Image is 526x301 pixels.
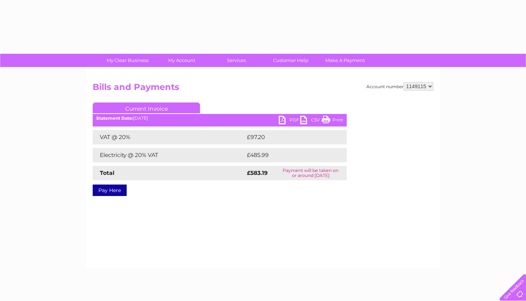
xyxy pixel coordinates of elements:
[366,82,433,91] div: Account number
[300,116,322,126] a: CSV
[275,166,347,180] td: Payment will be taken on or around [DATE]
[207,54,266,67] a: Services
[316,54,375,67] a: Make A Payment
[279,116,300,126] a: PDF
[98,54,157,67] a: My Clear Business
[100,169,115,176] strong: Total
[93,116,347,121] div: [DATE]
[247,169,268,176] strong: £583.19
[245,148,334,162] td: £485.99
[93,82,433,96] h2: Bills and Payments
[93,130,245,144] td: VAT @ 20%
[93,185,127,196] a: Pay Here
[322,116,343,126] a: Print
[245,130,332,144] td: £97.20
[261,54,320,67] a: Customer Help
[93,102,200,113] a: Current Invoice
[93,148,245,162] td: Electricity @ 20% VAT
[96,115,133,121] b: Statement Date:
[152,54,211,67] a: My Account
